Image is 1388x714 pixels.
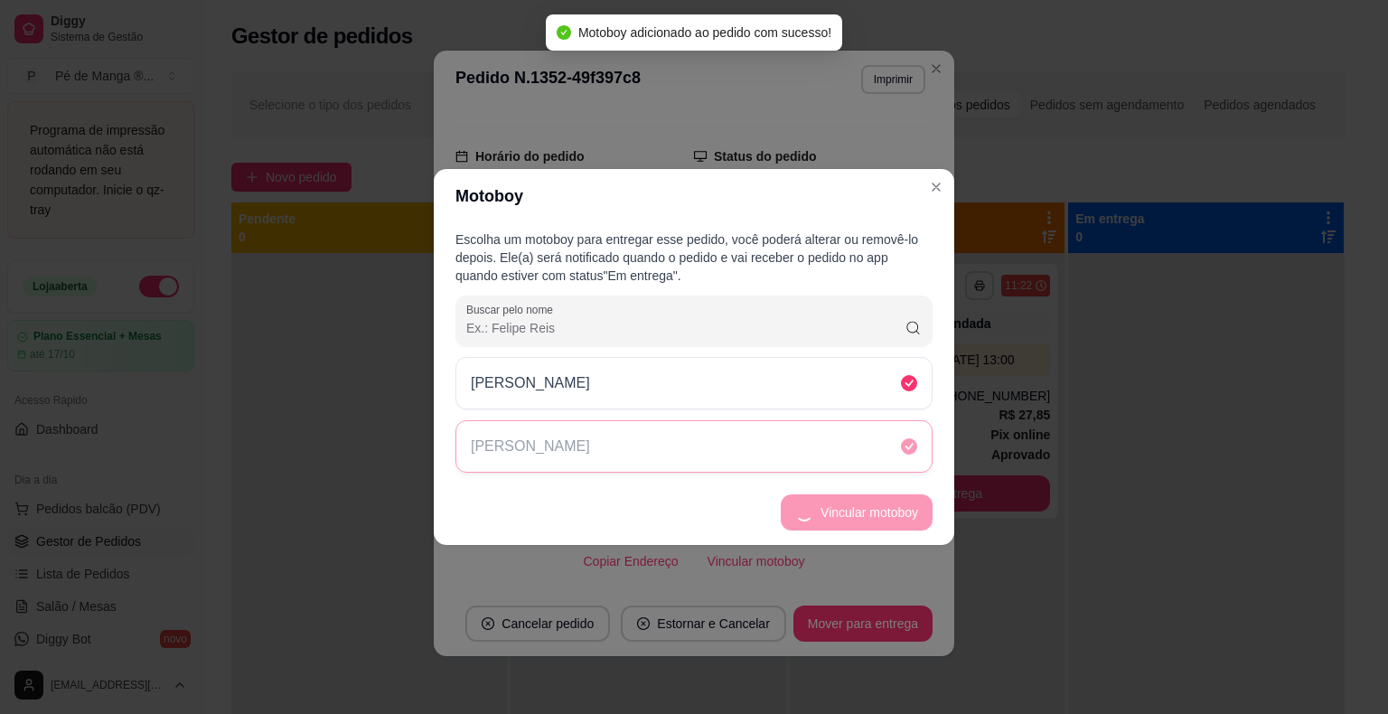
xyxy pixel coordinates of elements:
[922,173,951,202] button: Close
[434,169,954,223] header: Motoboy
[455,230,933,285] p: Escolha um motoboy para entregar esse pedido, você poderá alterar ou removê-lo depois. Ele(a) ser...
[557,25,571,40] span: check-circle
[578,25,831,40] span: Motoboy adicionado ao pedido com sucesso!
[471,436,590,457] p: [PERSON_NAME]
[466,302,559,317] label: Buscar pelo nome
[466,319,905,337] input: Buscar pelo nome
[471,372,590,394] p: [PERSON_NAME]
